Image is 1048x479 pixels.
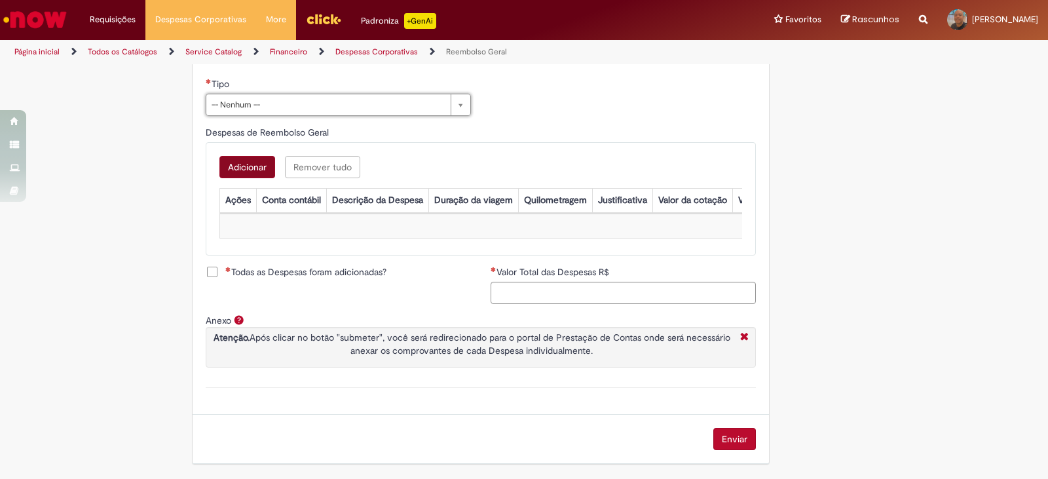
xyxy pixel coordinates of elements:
[652,188,732,212] th: Valor da cotação
[713,428,756,450] button: Enviar
[225,267,231,272] span: Necessários
[428,188,518,212] th: Duração da viagem
[212,78,232,90] span: Tipo
[256,188,326,212] th: Conta contábil
[518,188,592,212] th: Quilometragem
[206,79,212,84] span: Necessários
[592,188,652,212] th: Justificativa
[491,282,756,304] input: Valor Total das Despesas R$
[972,14,1038,25] span: [PERSON_NAME]
[14,47,60,57] a: Página inicial
[155,13,246,26] span: Despesas Corporativas
[361,13,436,29] div: Padroniza
[225,265,386,278] span: Todas as Despesas foram adicionadas?
[212,94,444,115] span: -- Nenhum --
[496,266,612,278] span: Valor Total das Despesas R$
[446,47,507,57] a: Reembolso Geral
[206,126,331,138] span: Despesas de Reembolso Geral
[737,331,752,345] i: Fechar More information Por anexo
[206,315,231,326] label: Anexo
[214,332,250,343] strong: Atenção.
[852,13,899,26] span: Rascunhos
[90,13,136,26] span: Requisições
[335,47,418,57] a: Despesas Corporativas
[210,331,734,357] p: Após clicar no botão "submeter", você será redirecionado para o portal de Prestação de Contas ond...
[491,267,496,272] span: Necessários
[732,188,802,212] th: Valor por Litro
[231,315,247,325] span: Ajuda para Anexo
[404,13,436,29] p: +GenAi
[785,13,821,26] span: Favoritos
[841,14,899,26] a: Rascunhos
[266,13,286,26] span: More
[326,188,428,212] th: Descrição da Despesa
[1,7,69,33] img: ServiceNow
[219,156,275,178] button: Add a row for Despesas de Reembolso Geral
[88,47,157,57] a: Todos os Catálogos
[306,9,341,29] img: click_logo_yellow_360x200.png
[185,47,242,57] a: Service Catalog
[10,40,689,64] ul: Trilhas de página
[270,47,307,57] a: Financeiro
[219,188,256,212] th: Ações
